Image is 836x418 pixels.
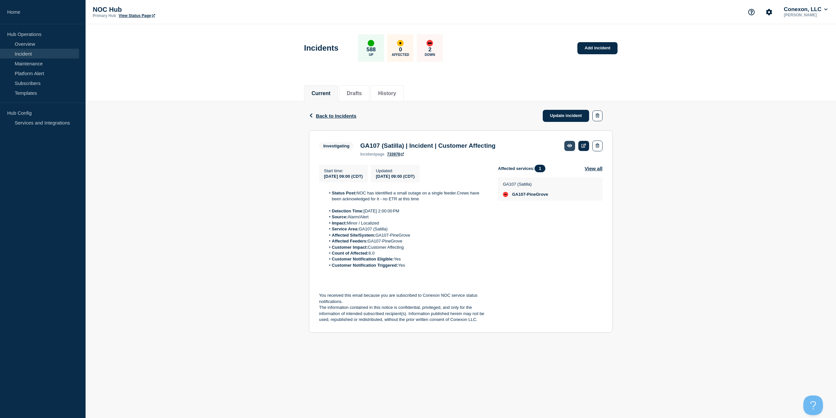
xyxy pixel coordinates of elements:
[387,152,404,157] a: 733978
[360,142,495,149] h3: GA107 (Satilla) | Incident | Customer Affecting
[304,43,338,53] h1: Incidents
[803,395,823,415] iframe: Help Scout Beacon - Open
[535,165,545,172] span: 1
[332,209,363,213] strong: Detection Time:
[326,220,488,226] li: Minor / Localized
[332,233,376,238] strong: Affected Site/System:
[498,165,549,172] span: Affected services:
[319,293,488,305] p: You received this email because you are subscribed to Conexon NOC service status notifications.
[326,250,488,256] li: 6.0
[332,257,394,261] strong: Customer Notification Eligible:
[585,165,603,172] button: View all
[319,142,354,150] span: Investigating
[782,6,829,13] button: Conexon, LLC
[332,214,347,219] strong: Source:
[376,173,415,179] div: [DATE] 09:00 (CDT)
[503,182,548,187] p: GA107 (Satilla)
[326,190,488,202] li: NOC has identified a small outage on a single feeder.Crews have been acknowledged for it - no ETR...
[762,5,776,19] button: Account settings
[326,226,488,232] li: GA107 (Satilla)
[399,46,402,53] p: 0
[332,245,368,250] strong: Customer Impact:
[360,152,375,157] span: incident
[319,305,488,323] p: The information contained in this notice is confidential, privileged, and only for the informatio...
[332,226,359,231] strong: Service Area:
[368,40,374,46] div: up
[326,214,488,220] li: Alarm/Alert
[326,208,488,214] li: [DATE] 2:00:00 PM
[366,46,376,53] p: 588
[326,238,488,244] li: GA107-PineGrove
[326,244,488,250] li: Customer Affecting
[426,40,433,46] div: down
[312,91,330,96] button: Current
[347,91,362,96] button: Drafts
[378,91,396,96] button: History
[309,113,356,119] button: Back to Incidents
[93,13,116,18] p: Primary Hub
[332,239,368,243] strong: Affected Feeders:
[332,263,398,268] strong: Customer Notification Triggered:
[324,168,363,173] p: Start time :
[93,6,223,13] p: NOC Hub
[782,13,829,17] p: [PERSON_NAME]
[428,46,431,53] p: 2
[503,192,508,197] div: down
[316,113,356,119] span: Back to Incidents
[392,53,409,57] p: Affected
[324,174,363,179] span: [DATE] 09:00 (CDT)
[376,168,415,173] p: Updated :
[332,251,369,256] strong: Count of Affected:
[119,13,155,18] a: View Status Page
[326,262,488,268] li: Yes
[332,191,357,195] strong: Status Post:
[397,40,404,46] div: affected
[360,152,384,157] p: page
[326,232,488,238] li: GA107-PineGrove
[425,53,435,57] p: Down
[332,221,347,226] strong: Impact:
[369,53,373,57] p: Up
[577,42,618,54] a: Add incident
[745,5,758,19] button: Support
[326,256,488,262] li: Yes
[512,192,548,197] span: GA107-PineGrove
[543,110,589,122] a: Update incident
